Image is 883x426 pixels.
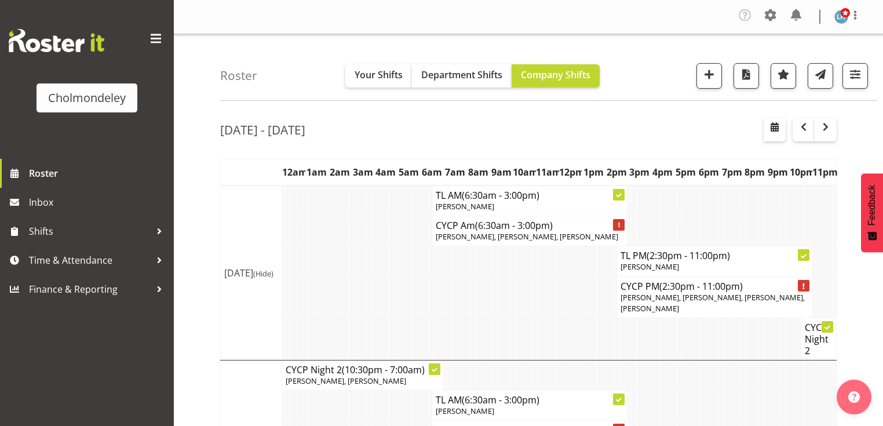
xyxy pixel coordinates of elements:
th: 6am [421,159,444,186]
h4: TL AM [436,190,624,201]
th: 5am [397,159,421,186]
td: [DATE] [221,185,282,360]
span: (Hide) [253,268,273,279]
button: Filter Shifts [842,63,868,89]
th: 11am [536,159,559,186]
span: Company Shifts [521,68,590,81]
span: Shifts [29,223,151,240]
h4: CYCP Night 2 [286,364,440,376]
h4: CYCP PM [621,281,809,292]
span: (6:30am - 3:00pm) [475,219,553,232]
th: 3am [351,159,374,186]
span: [PERSON_NAME], [PERSON_NAME], [PERSON_NAME] [436,231,618,242]
span: (10:30pm - 7:00am) [342,363,425,376]
th: 4am [374,159,397,186]
button: Download a PDF of the roster according to the set date range. [734,63,759,89]
button: Add a new shift [696,63,722,89]
button: Select a specific date within the roster. [764,118,786,141]
th: 2pm [605,159,628,186]
span: Time & Attendance [29,252,151,269]
div: Cholmondeley [48,89,126,107]
img: Rosterit website logo [9,29,104,52]
img: lisa-hurry756.jpg [834,10,848,24]
th: 2am [328,159,351,186]
button: Your Shifts [345,64,412,88]
span: Finance & Reporting [29,281,151,298]
span: [PERSON_NAME], [PERSON_NAME], [PERSON_NAME], [PERSON_NAME] [621,292,805,314]
span: (2:30pm - 11:00pm) [659,280,743,293]
span: [PERSON_NAME] [621,261,679,272]
span: Your Shifts [355,68,403,81]
h4: CYCP Am [436,220,624,231]
span: [PERSON_NAME], [PERSON_NAME] [286,376,406,386]
span: [PERSON_NAME] [436,406,494,416]
th: 10am [513,159,536,186]
th: 7pm [720,159,743,186]
th: 12pm [559,159,582,186]
th: 8am [466,159,490,186]
img: help-xxl-2.png [848,391,860,403]
th: 5pm [674,159,698,186]
span: (2:30pm - 11:00pm) [647,249,730,262]
th: 10pm [790,159,813,186]
span: (6:30am - 3:00pm) [462,189,539,202]
button: Department Shifts [412,64,512,88]
span: Department Shifts [421,68,502,81]
button: Send a list of all shifts for the selected filtered period to all rostered employees. [808,63,833,89]
h4: TL PM [621,250,809,261]
th: 6pm [697,159,720,186]
button: Highlight an important date within the roster. [771,63,796,89]
span: Feedback [867,185,877,225]
th: 3pm [628,159,651,186]
th: 7am [443,159,466,186]
button: Feedback - Show survey [861,173,883,252]
th: 1pm [582,159,605,186]
th: 4pm [651,159,674,186]
h4: CYCP Night 2 [805,322,833,356]
h2: [DATE] - [DATE] [220,122,305,137]
button: Company Shifts [512,64,600,88]
span: [PERSON_NAME] [436,201,494,212]
th: 9pm [767,159,790,186]
h4: Roster [220,69,257,82]
span: Inbox [29,194,168,211]
h4: TL AM [436,394,624,406]
th: 9am [490,159,513,186]
th: 8pm [743,159,767,186]
th: 12am [282,159,305,186]
th: 11pm [812,159,836,186]
span: (6:30am - 3:00pm) [462,394,539,406]
th: 1am [305,159,329,186]
span: Roster [29,165,168,182]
